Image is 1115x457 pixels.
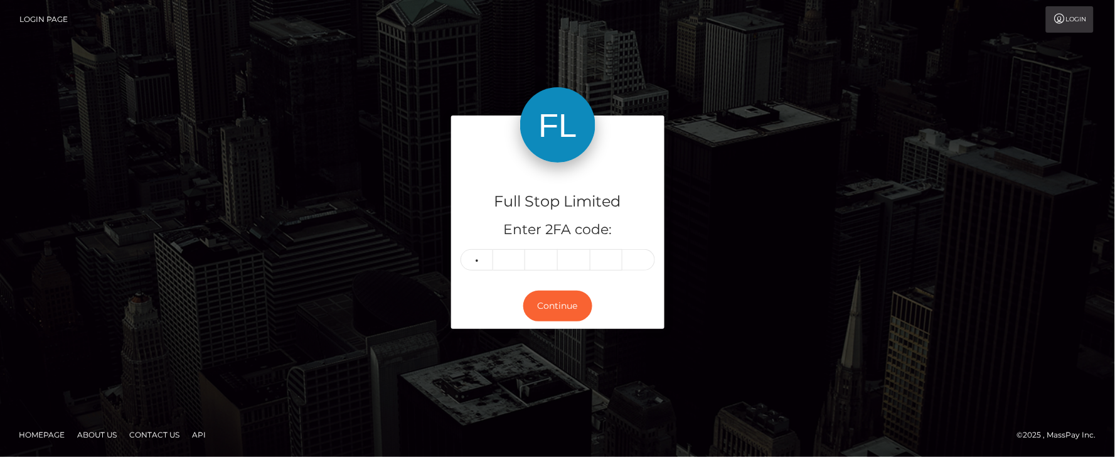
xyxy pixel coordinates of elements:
a: About Us [72,425,122,444]
a: Login [1046,6,1094,33]
img: Full Stop Limited [520,87,595,163]
a: Contact Us [124,425,184,444]
h5: Enter 2FA code: [461,220,655,240]
div: © 2025 , MassPay Inc. [1017,428,1106,442]
button: Continue [523,291,592,321]
a: Homepage [14,425,70,444]
a: Login Page [19,6,68,33]
a: API [187,425,211,444]
h4: Full Stop Limited [461,191,655,213]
